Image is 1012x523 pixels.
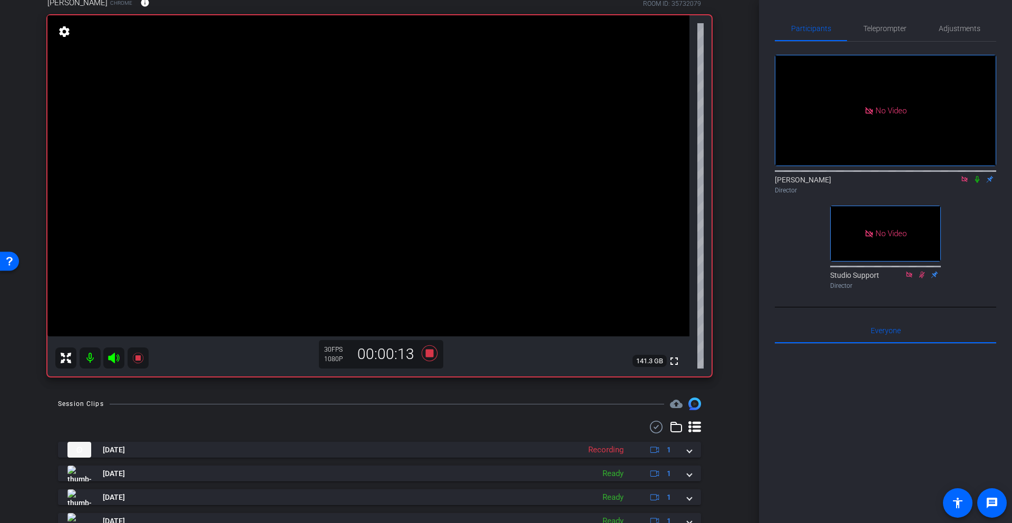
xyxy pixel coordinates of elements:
img: thumb-nail [67,489,91,505]
span: Participants [791,25,831,32]
div: 1080P [324,355,351,363]
span: Everyone [871,327,901,334]
span: Adjustments [939,25,980,32]
img: thumb-nail [67,442,91,458]
div: Session Clips [58,399,104,409]
span: 1 [667,444,671,456]
span: Teleprompter [863,25,907,32]
mat-expansion-panel-header: thumb-nail[DATE]Ready1 [58,489,701,505]
span: No Video [875,105,907,115]
div: Recording [583,444,629,456]
mat-expansion-panel-header: thumb-nail[DATE]Recording1 [58,442,701,458]
span: No Video [875,229,907,238]
div: Ready [597,468,629,480]
div: Director [830,281,941,290]
span: [DATE] [103,492,125,503]
div: 00:00:13 [351,345,421,363]
mat-icon: fullscreen [668,355,680,367]
span: 1 [667,468,671,479]
span: 141.3 GB [632,355,667,367]
div: 30 [324,345,351,354]
mat-icon: cloud_upload [670,398,683,410]
span: [DATE] [103,468,125,479]
div: Ready [597,491,629,503]
span: Destinations for your clips [670,398,683,410]
span: 1 [667,492,671,503]
div: [PERSON_NAME] [775,175,996,195]
span: [DATE] [103,444,125,456]
img: thumb-nail [67,466,91,481]
mat-icon: settings [57,25,72,38]
mat-expansion-panel-header: thumb-nail[DATE]Ready1 [58,466,701,481]
span: FPS [332,346,343,353]
mat-icon: message [986,497,998,509]
div: Director [775,186,996,195]
mat-icon: accessibility [951,497,964,509]
div: Studio Support [830,270,941,290]
img: Session clips [688,398,701,410]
